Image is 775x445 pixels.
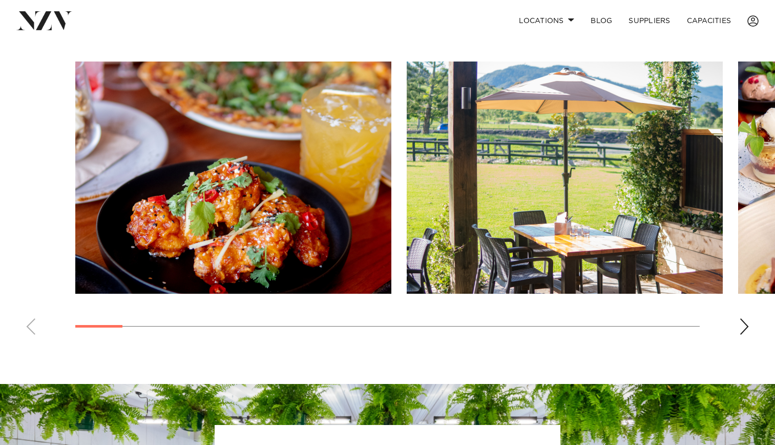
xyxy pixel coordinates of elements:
a: Capacities [679,10,740,32]
swiper-slide: 2 / 25 [407,62,723,294]
a: SUPPLIERS [620,10,678,32]
a: BLOG [582,10,620,32]
swiper-slide: 1 / 25 [75,62,391,294]
a: Locations [511,10,582,32]
img: nzv-logo.png [16,11,72,30]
